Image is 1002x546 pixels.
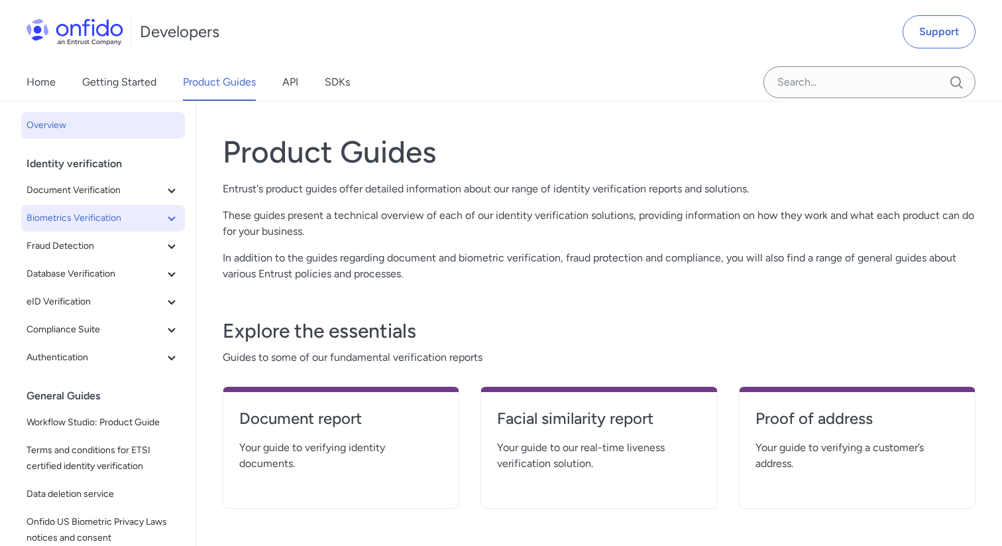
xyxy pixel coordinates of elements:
a: Document report [239,408,443,440]
span: Your guide to verifying identity documents. [239,440,443,472]
img: Onfido Logo [27,19,123,45]
a: Facial similarity report [497,408,700,440]
h3: Explore the essentials [223,318,975,344]
p: These guides present a technical overview of each of our identity verification solutions, providi... [223,208,975,239]
input: Onfido search input field [763,66,975,98]
span: Authentication [27,350,164,366]
a: Proof of address [755,408,959,440]
span: eID Verification [27,294,164,310]
button: Document Verification [21,177,185,204]
p: In addition to the guides regarding document and biometric verification, fraud protection and com... [223,250,975,282]
span: Workflow Studio: Product Guide [27,415,180,431]
h1: Product Guides [223,133,975,171]
h4: Facial similarity report [497,408,700,429]
span: Document Verification [27,182,164,198]
a: Support [903,15,975,48]
a: SDKs [325,64,350,101]
span: Compliance Suite [27,322,164,338]
span: Terms and conditions for ETSI certified identity verification [27,443,180,474]
button: Compliance Suite [21,316,185,343]
button: Authentication [21,344,185,371]
h4: Proof of address [755,408,959,429]
button: eID Verification [21,289,185,315]
a: API [282,64,298,101]
span: Guides to some of our fundamental verification reports [223,350,975,366]
a: Overview [21,112,185,139]
a: Product Guides [183,64,256,101]
span: Fraud Detection [27,238,164,254]
span: Data deletion service [27,486,180,502]
a: Workflow Studio: Product Guide [21,409,185,436]
div: Identity verification [27,151,190,177]
span: Onfido US Biometric Privacy Laws notices and consent [27,514,180,546]
span: Database Verification [27,266,164,282]
a: Home [27,64,56,101]
button: Database Verification [21,261,185,287]
p: Entrust's product guides offer detailed information about our range of identity verification repo... [223,181,975,197]
a: Getting Started [82,64,156,101]
span: Overview [27,117,180,133]
a: Data deletion service [21,481,185,508]
button: Fraud Detection [21,233,185,259]
span: Your guide to verifying a customer’s address. [755,440,959,472]
a: Terms and conditions for ETSI certified identity verification [21,437,185,480]
h1: Developers [140,21,219,42]
h4: Document report [239,408,443,429]
span: Biometrics Verification [27,210,164,226]
span: Your guide to our real-time liveness verification solution. [497,440,700,472]
div: General Guides [27,383,190,409]
button: Biometrics Verification [21,205,185,232]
